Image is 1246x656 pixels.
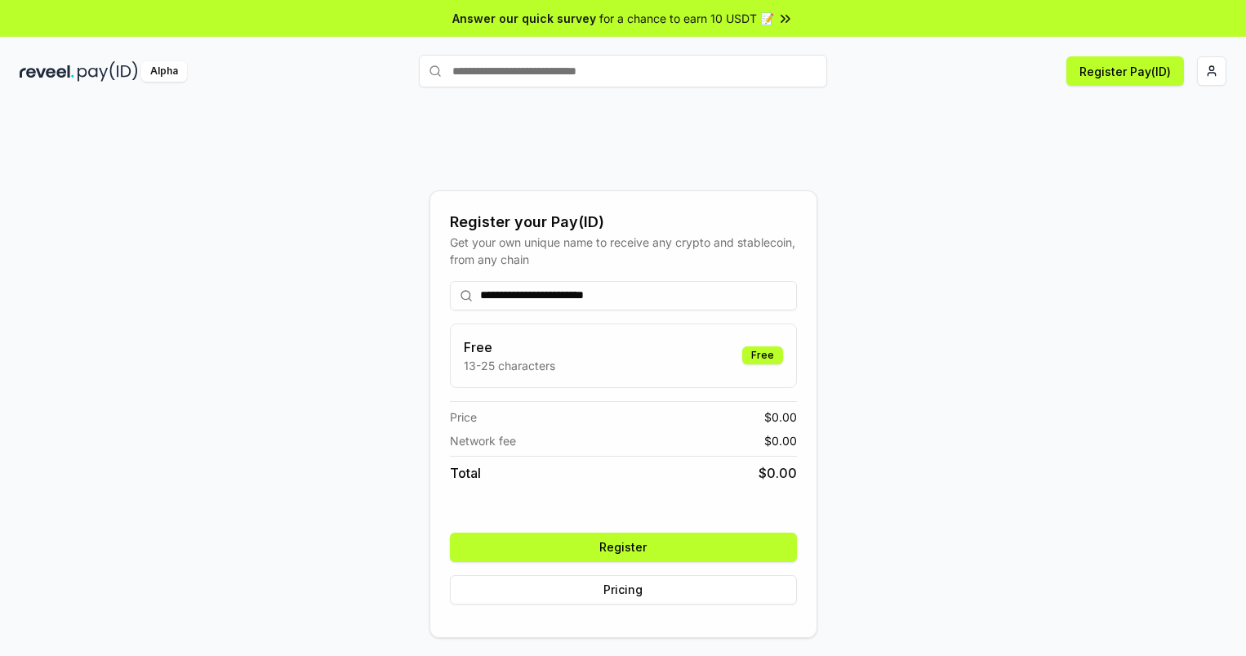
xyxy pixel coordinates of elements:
[764,408,797,426] span: $ 0.00
[450,533,797,562] button: Register
[450,575,797,605] button: Pricing
[464,357,555,374] p: 13-25 characters
[742,346,783,364] div: Free
[450,463,481,483] span: Total
[20,61,74,82] img: reveel_dark
[599,10,774,27] span: for a chance to earn 10 USDT 📝
[759,463,797,483] span: $ 0.00
[1066,56,1184,86] button: Register Pay(ID)
[764,432,797,449] span: $ 0.00
[141,61,187,82] div: Alpha
[464,337,555,357] h3: Free
[452,10,596,27] span: Answer our quick survey
[450,211,797,234] div: Register your Pay(ID)
[450,408,477,426] span: Price
[450,234,797,268] div: Get your own unique name to receive any crypto and stablecoin, from any chain
[450,432,516,449] span: Network fee
[78,61,138,82] img: pay_id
